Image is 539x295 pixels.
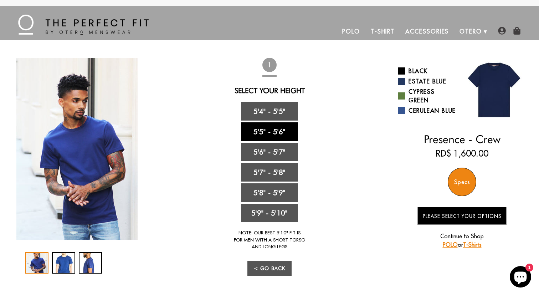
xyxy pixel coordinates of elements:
[436,147,488,160] ins: RD$ 1,600.00
[52,252,75,274] div: 2 / 3
[241,102,298,121] a: 5'4" - 5'5"
[423,213,502,219] span: Please Select Your Options
[79,252,102,274] div: 3 / 3
[398,87,457,105] a: Cypress Green
[241,183,298,202] a: 5'8" - 5'9"
[247,261,292,276] a: < Go Back
[454,23,487,40] a: Otero
[398,67,457,75] a: Black
[398,77,457,86] a: Estate Blue
[508,266,533,289] inbox-online-store-chat: Shopify online store chat
[448,168,476,196] div: Specs
[234,229,305,250] div: Note: Our best 5'10" fit is for men with a short torso and long legs
[241,143,298,161] a: 5'6" - 5'7"
[241,163,298,182] a: 5'7" - 5'8"
[241,122,298,141] a: 5'5" - 5'6"
[25,252,48,274] div: 1 / 3
[365,23,400,40] a: T-Shirt
[400,23,454,40] a: Accessories
[185,86,354,95] h2: Select Your Height
[417,232,507,249] p: Continue to Shop or
[398,133,526,146] h2: Presence - Crew
[462,58,526,122] img: 013.jpg
[498,27,506,35] img: user-account-icon.png
[262,58,277,72] span: 1
[337,23,365,40] a: Polo
[241,204,298,222] a: 5'9" - 5'10"
[513,27,521,35] img: shopping-bag-icon.png
[463,241,482,248] a: T-Shirts
[443,241,458,248] a: POLO
[398,106,457,115] a: Cerulean Blue
[18,15,149,35] img: The Perfect Fit - by Otero Menswear - Logo
[417,207,507,225] button: Please Select Your Options
[16,58,138,240] img: IMG_2428_copy_1024x1024_2x_54a29d56-2a4d-4dd6-a028-5652b32cc0ff_340x.jpg
[13,58,141,240] div: 1 / 3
